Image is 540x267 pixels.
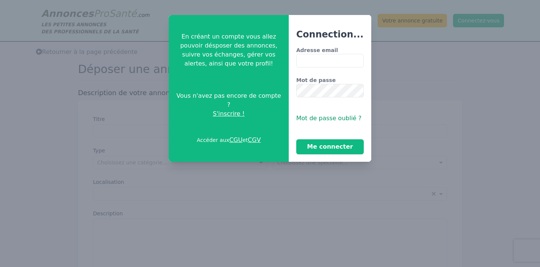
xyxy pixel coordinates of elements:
[229,136,242,143] a: CGU
[175,32,283,68] p: En créant un compte vous allez pouvoir désposer des annonces, suivre vos échanges, gérer vos aler...
[197,136,261,145] p: Accéder aux et
[296,28,364,40] h3: Connection...
[296,115,361,122] span: Mot de passe oublié ?
[296,46,364,54] label: Adresse email
[248,136,261,143] a: CGV
[296,76,364,84] label: Mot de passe
[213,109,245,118] span: S'inscrire !
[175,91,283,109] span: Vous n'avez pas encore de compte ?
[296,139,364,154] button: Me connecter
